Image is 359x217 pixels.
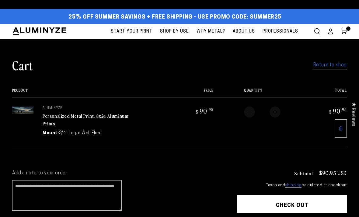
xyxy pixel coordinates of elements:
dd: 3/4" Large Wall Float [59,130,103,136]
a: Why Metal? [193,24,228,39]
span: Professionals [263,28,298,35]
h3: Subtotal [294,171,313,176]
th: Total [308,88,347,97]
sup: .95 [341,107,347,112]
p: $90.95 USD [319,170,347,176]
a: About Us [230,24,258,39]
th: Quantity [214,88,308,97]
span: 25% off Summer Savings + Free Shipping - Use Promo Code: SUMMER25 [68,14,281,21]
span: $ [329,109,332,115]
a: Remove 8"x24" Panoramic White Glossy Aluminyzed Photo [335,119,347,138]
span: 1 [347,26,349,31]
span: $ [196,109,199,115]
h1: Cart [12,57,33,73]
label: Add a note to your order [12,170,225,177]
img: Aluminyze [12,27,67,36]
th: Product [12,88,175,97]
a: Return to shop [313,61,347,70]
button: Check out [237,195,347,213]
small: Taxes and calculated at checkout [237,182,347,188]
span: Shop By Use [160,28,189,35]
a: Start Your Print [108,24,155,39]
sup: .95 [207,107,214,112]
summary: Search our site [310,25,324,38]
span: Start Your Print [111,28,152,35]
input: Quantity for Personalized Metal Print, 8x24 Aluminum Prints [255,107,270,117]
p: aluminyze [43,107,134,110]
a: Shop By Use [157,24,192,39]
div: Click to open Judge.me floating reviews tab [347,97,359,131]
a: Personalized Metal Print, 8x24 Aluminum Prints [43,112,128,127]
bdi: 90 [195,107,214,115]
bdi: 90 [328,107,347,115]
img: 8"x24" Panoramic White Glossy Aluminyzed Photo [12,107,33,114]
dt: Mount: [43,130,59,136]
a: shipping [285,183,301,188]
span: About Us [233,28,255,35]
a: Professionals [260,24,301,39]
span: Why Metal? [197,28,225,35]
th: Price [175,88,214,97]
